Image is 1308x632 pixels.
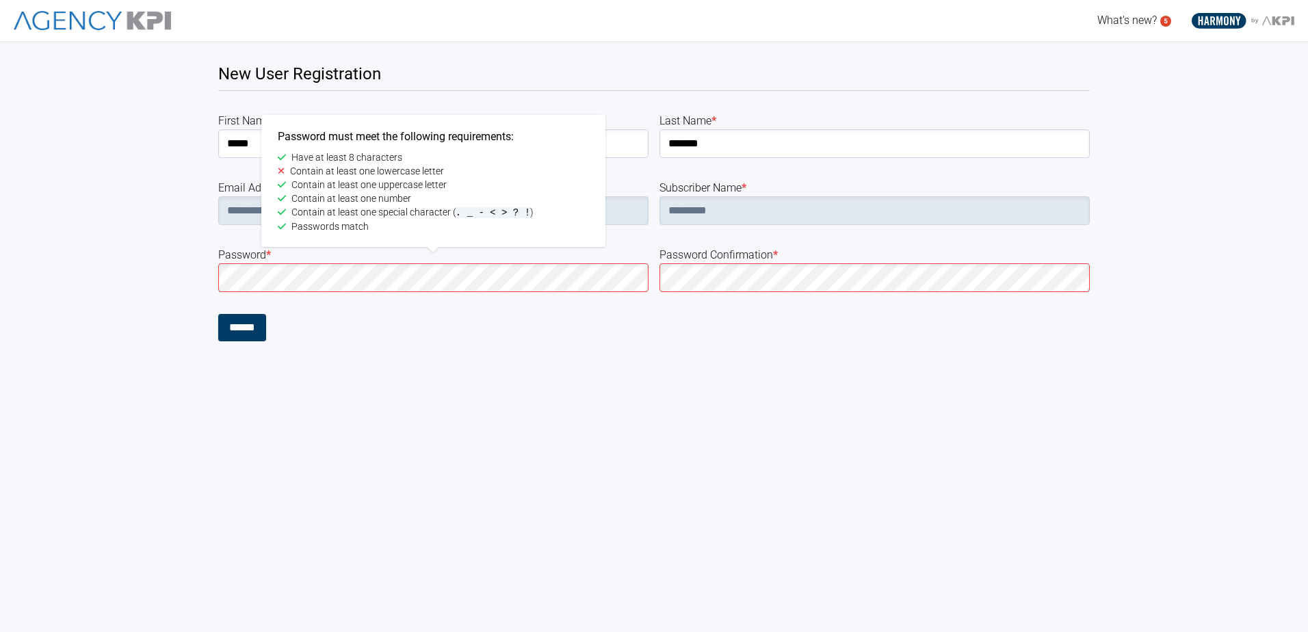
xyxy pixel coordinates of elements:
[742,181,746,194] abbr: required
[659,180,1090,196] label: subscriber Name
[711,114,716,127] abbr: required
[278,220,589,233] li: Passwords match
[278,205,589,220] li: Contain at least one special character ( )
[1160,16,1171,27] a: 5
[1097,14,1157,27] span: What's new?
[1164,17,1168,25] text: 5
[218,113,649,129] label: first Name
[659,113,1090,129] label: last Name
[659,247,1090,263] label: password Confirmation
[278,178,589,192] li: Contain at least one uppercase letter
[266,248,271,261] abbr: required
[278,192,589,205] li: Contain at least one number
[278,150,589,164] li: Have at least 8 characters
[773,248,778,261] abbr: required
[278,129,589,145] h3: Password must meet the following requirements:
[218,180,649,196] label: email Address
[218,247,649,263] label: password
[218,63,1090,91] h1: New User Registration
[271,114,276,127] abbr: required
[14,11,171,31] img: AgencyKPI
[456,207,530,218] span: . _ - < > ? !
[278,164,589,178] li: Contain at least one lowercase letter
